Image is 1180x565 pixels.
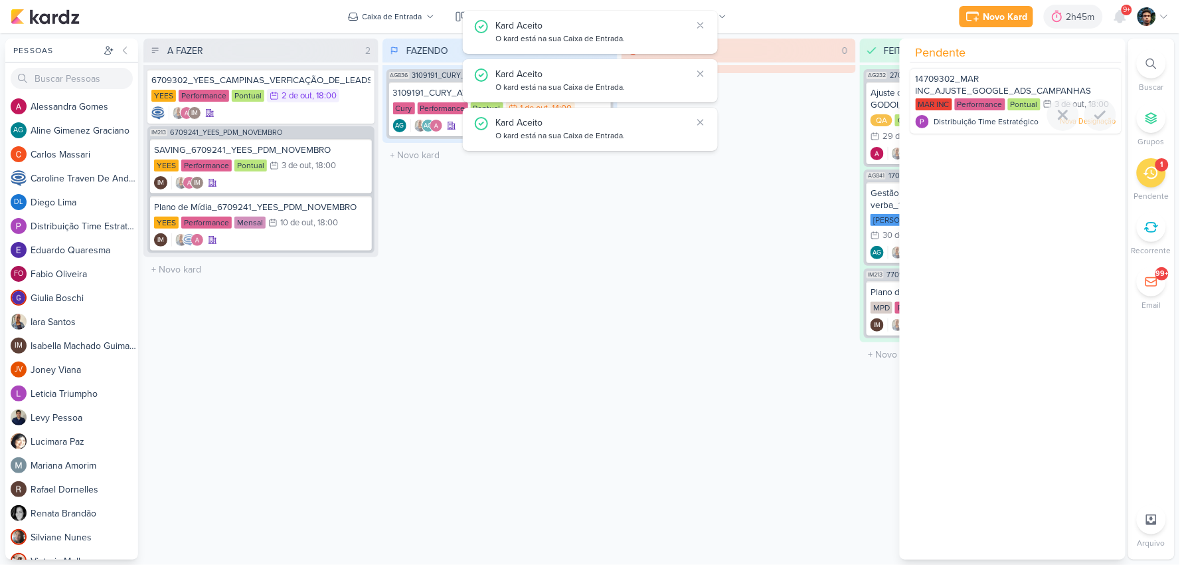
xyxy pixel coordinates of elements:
img: Alessandra Gomes [183,176,196,189]
div: D i s t r i b u i ç ã o T i m e E s t r a t é g i c o [31,219,138,233]
span: IM213 [867,271,884,279]
div: Pontual [1008,98,1041,110]
img: Distribuição Time Estratégico [11,218,27,234]
p: AG [14,127,24,134]
div: Pontual [234,160,267,171]
span: 6709241_YEES_PDM_NOVEMBRO [170,129,282,136]
div: 29 de set [883,132,918,141]
span: IM213 [150,129,167,136]
img: Iara Santos [175,233,188,247]
img: Silviane Nunes [11,529,27,545]
div: , 14:00 [548,104,572,113]
p: Pendente [1134,190,1169,202]
span: 14709302_MAR INC_AJUSTE_GOOGLE_ADS_CAMPANHAS [916,74,1092,96]
p: IM [874,322,881,329]
div: QA [871,114,892,126]
span: AG841 [867,172,886,179]
div: Isabella Machado Guimarães [154,176,167,189]
div: Ajuste copy_2709192_GRUPO GODOI_AB_REPOST INSTAGRAM_v2 [871,87,1084,111]
div: A l e s s a n d r a G o m e s [31,100,138,114]
img: Alessandra Gomes [191,233,204,247]
div: SAVING_6709241_YEES_PDM_NOVEMBRO [154,144,368,156]
img: Iara Santos [172,106,185,120]
div: Kard Aceito [496,67,691,81]
input: + Novo kard [624,76,854,95]
p: Arquivo [1138,537,1165,549]
div: Pontual [471,102,503,114]
div: Mensal [234,217,266,229]
div: , 18:00 [313,219,338,227]
p: JV [15,366,23,374]
img: Alessandra Gomes [871,147,884,160]
p: Recorrente [1132,245,1171,257]
input: + Novo kard [863,345,1092,364]
div: Aline Gimenez Graciano [422,119,435,132]
img: Carlos Massari [11,146,27,162]
input: + Novo kard [146,260,376,279]
img: Nelito Junior [1138,7,1156,26]
div: Grupo Godoi [895,114,947,126]
div: , 18:00 [1085,100,1110,109]
img: Alessandra Gomes [180,106,193,120]
p: AG [395,123,404,130]
div: Novo Kard [983,10,1028,24]
div: O kard está na sua Caixa de Entrada. [496,81,691,94]
div: Fabio Oliveira [11,266,27,282]
div: Criador(a): Isabella Machado Guimarães [871,318,884,332]
div: 10 de out [280,219,313,227]
div: L u c i m a r a P a z [31,435,138,449]
div: Colaboradores: Iara Santos, Aline Gimenez Graciano, Alessandra Gomes [888,246,920,259]
div: Joney Viana [11,362,27,378]
div: Gestão de verba_1709261_TD_PLANO_DE_MIDIA_NOVEMBRO+DEZEMBRO [871,187,1084,211]
div: 1 [1161,160,1163,170]
img: Caroline Traven De Andrade [183,233,196,247]
div: Performance [181,160,232,171]
img: Iara Santos [891,318,904,332]
p: AG [873,250,882,257]
img: Iara Santos [414,119,427,132]
p: IM [191,110,198,117]
div: Isabella Machado Guimarães [154,233,167,247]
span: Pendente [916,44,966,62]
div: Aline Gimenez Graciano [393,119,406,132]
div: Kard Aceito [496,19,691,33]
div: , 18:00 [312,92,337,100]
div: G i u l i a B o s c h i [31,291,138,305]
div: Performance [181,217,232,229]
div: S i l v i a n e N u n e s [31,530,138,544]
div: R e n a t a B r a n d ã o [31,507,138,520]
div: Plano de Mídia_7709241_MPD_PDM_NOVEMBRO [871,286,1084,298]
img: Leticia Triumpho [11,386,27,401]
img: kardz.app [11,9,80,25]
div: 30 de set [883,231,917,240]
p: Email [1142,299,1161,311]
img: Levy Pessoa [11,409,27,425]
div: Isabella Machado Guimarães [188,106,201,120]
div: J o n e y V i a n a [31,363,138,377]
div: D i e g o L i m a [31,195,138,209]
div: O kard está na sua Caixa de Entrada. [496,33,691,46]
div: Isabella Machado Guimarães [191,176,204,189]
div: Performance [955,98,1005,110]
img: Distribuição Time Estratégico [916,115,929,128]
div: C a r l o s M a s s a r i [31,148,138,162]
p: DL [14,199,23,206]
p: IM [15,342,23,350]
div: Criador(a): Aline Gimenez Graciano [393,119,406,132]
span: AG232 [867,72,887,79]
div: [PERSON_NAME] [871,214,936,226]
div: C a r o l i n e T r a v e n D e A n d r a d e [31,171,138,185]
div: O kard está na sua Caixa de Entrada. [496,130,691,143]
div: Aline Gimenez Graciano [871,246,884,259]
img: Alessandra Gomes [430,119,443,132]
div: 2 de out [282,92,312,100]
span: Distribuição Time Estratégico [934,116,1039,128]
img: Giulia Boschi [11,290,27,306]
div: E d u a r d o Q u a r e s m a [31,243,138,257]
div: 1 de out [521,104,548,113]
input: Buscar Pessoas [11,68,133,89]
div: I a r a S a n t o s [31,315,138,329]
div: Performance [895,302,946,314]
div: Colaboradores: Iara Santos, Alessandra Gomes, Isabella Machado Guimarães [169,106,201,120]
div: Criador(a): Isabella Machado Guimarães [154,176,167,189]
